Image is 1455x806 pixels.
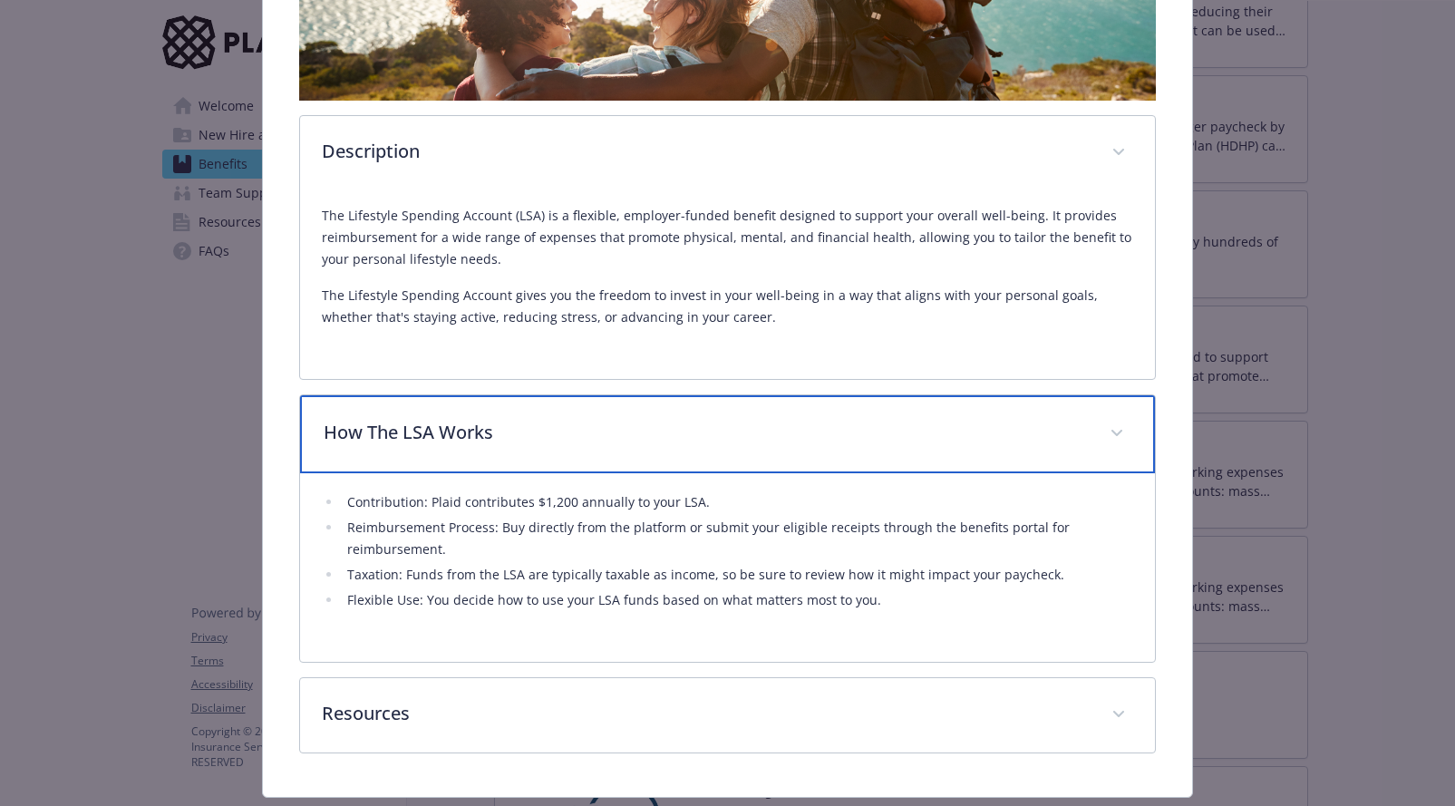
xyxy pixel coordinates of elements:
[342,589,1133,611] li: Flexible Use: You decide how to use your LSA funds based on what matters most to you.
[322,285,1133,328] p: The Lifestyle Spending Account gives you the freedom to invest in your well-being in a way that a...
[324,419,1088,446] p: How The LSA Works
[342,564,1133,586] li: Taxation: Funds from the LSA are typically taxable as income, so be sure to review how it might i...
[342,517,1133,560] li: Reimbursement Process: Buy directly from the platform or submit your eligible receipts through th...
[322,205,1133,270] p: The Lifestyle Spending Account (LSA) is a flexible, employer-funded benefit designed to support y...
[300,395,1155,473] div: How The LSA Works
[300,678,1155,753] div: Resources
[342,491,1133,513] li: Contribution: Plaid contributes $1,200 annually to your LSA.
[300,190,1155,379] div: Description
[322,700,1090,727] p: Resources
[300,473,1155,662] div: How The LSA Works
[300,116,1155,190] div: Description
[322,138,1090,165] p: Description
